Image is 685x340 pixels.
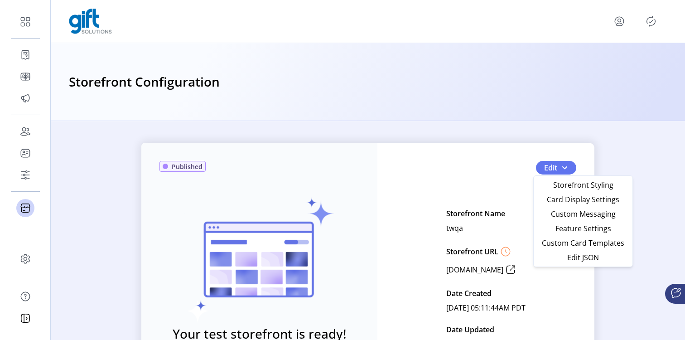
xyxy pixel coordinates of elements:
[446,264,503,275] p: [DOMAIN_NAME]
[446,221,463,235] p: twqa
[541,239,625,247] span: Custom Card Templates
[612,14,627,29] button: menu
[535,178,631,192] li: Storefront Styling
[69,9,112,34] img: logo
[446,322,494,337] p: Date Updated
[446,286,492,301] p: Date Created
[541,254,625,261] span: Edit JSON
[541,210,625,218] span: Custom Messaging
[541,225,625,232] span: Feature Settings
[535,236,631,250] li: Custom Card Templates
[446,206,505,221] p: Storefront Name
[446,301,526,315] p: [DATE] 05:11:44AM PDT
[535,192,631,207] li: Card Display Settings
[644,14,658,29] button: Publisher Panel
[446,246,498,257] p: Storefront URL
[535,250,631,265] li: Edit JSON
[69,72,220,92] h3: Storefront Configuration
[172,162,203,171] span: Published
[541,196,625,203] span: Card Display Settings
[535,207,631,221] li: Custom Messaging
[544,162,557,173] span: Edit
[541,181,625,189] span: Storefront Styling
[535,221,631,236] li: Feature Settings
[536,161,576,175] button: Edit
